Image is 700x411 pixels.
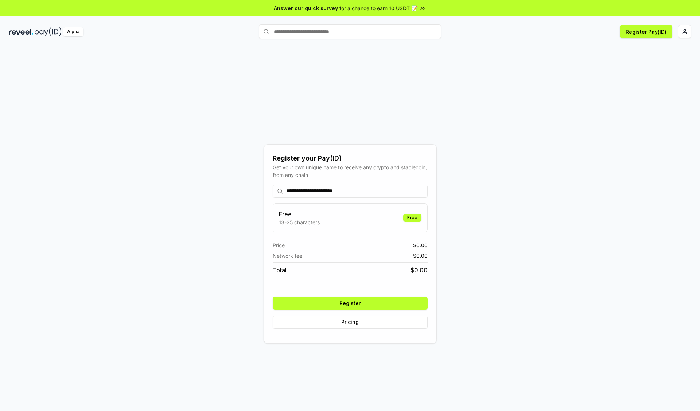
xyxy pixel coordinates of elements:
[273,266,287,274] span: Total
[9,27,33,36] img: reveel_dark
[339,4,417,12] span: for a chance to earn 10 USDT 📝
[63,27,83,36] div: Alpha
[413,252,428,260] span: $ 0.00
[274,4,338,12] span: Answer our quick survey
[273,241,285,249] span: Price
[413,241,428,249] span: $ 0.00
[273,297,428,310] button: Register
[411,266,428,274] span: $ 0.00
[279,218,320,226] p: 13-25 characters
[620,25,672,38] button: Register Pay(ID)
[273,252,302,260] span: Network fee
[273,163,428,179] div: Get your own unique name to receive any crypto and stablecoin, from any chain
[403,214,421,222] div: Free
[273,316,428,329] button: Pricing
[35,27,62,36] img: pay_id
[279,210,320,218] h3: Free
[273,153,428,163] div: Register your Pay(ID)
